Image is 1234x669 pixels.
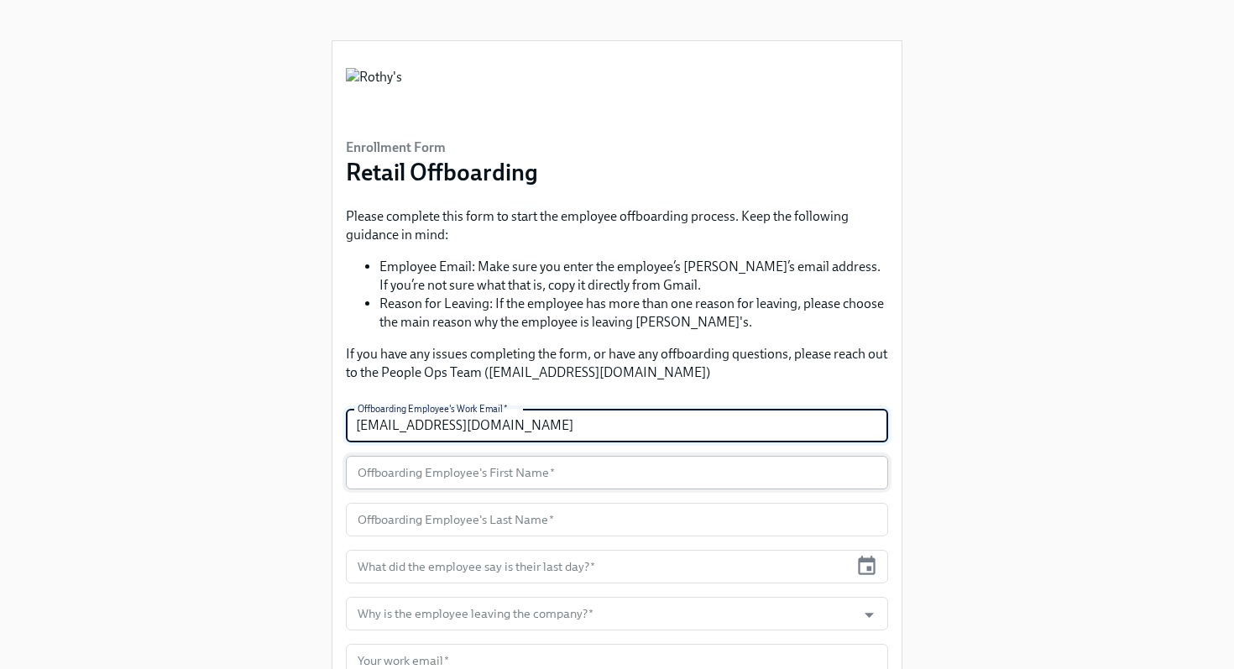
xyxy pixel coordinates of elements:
[346,345,888,382] p: If you have any issues completing the form, or have any offboarding questions, please reach out t...
[856,602,882,628] button: Open
[346,550,849,583] input: MM/DD/YYYY
[346,139,538,157] h6: Enrollment Form
[379,258,888,295] li: Employee Email: Make sure you enter the employee’s [PERSON_NAME]’s email address. If you’re not s...
[346,207,888,244] p: Please complete this form to start the employee offboarding process. Keep the following guidance ...
[346,157,538,187] h3: Retail Offboarding
[346,68,402,118] img: Rothy's
[379,295,888,332] li: Reason for Leaving: If the employee has more than one reason for leaving, please choose the main ...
